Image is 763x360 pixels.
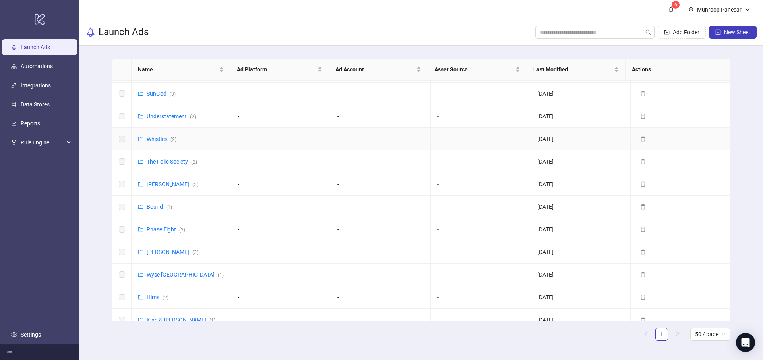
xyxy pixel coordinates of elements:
[166,204,172,210] span: ( 1 )
[626,59,724,81] th: Actions
[138,249,143,255] span: folder
[715,29,721,35] span: plus-square
[527,59,626,81] th: Last Modified
[531,150,631,173] td: [DATE]
[163,295,168,300] span: ( 2 )
[21,135,64,150] span: Rule Engine
[690,328,730,341] div: Page Size
[209,318,215,323] span: ( 1 )
[331,83,431,105] td: -
[21,120,40,127] a: Reports
[709,26,757,39] button: New Sheet
[218,272,224,278] span: ( 1 )
[231,196,331,218] td: -
[531,286,631,309] td: [DATE]
[431,173,531,196] td: -
[147,158,197,165] a: The Folio Society(2)
[329,59,428,81] th: Ad Account
[431,105,531,128] td: -
[434,65,514,74] span: Asset Source
[431,150,531,173] td: -
[531,218,631,241] td: [DATE]
[147,317,215,323] a: King & [PERSON_NAME](1)
[645,29,651,35] span: search
[656,328,668,340] a: 1
[170,91,176,97] span: ( 3 )
[21,101,50,108] a: Data Stores
[695,328,726,340] span: 50 / page
[331,105,431,128] td: -
[147,294,168,300] a: Hims(2)
[132,59,230,81] th: Name
[147,204,172,210] a: Bound(1)
[639,328,652,341] button: left
[231,128,331,150] td: -
[147,249,198,255] a: [PERSON_NAME](3)
[736,333,755,352] div: Open Intercom Messenger
[694,5,745,14] div: Munroop Panesar
[138,114,143,119] span: folder
[138,317,143,323] span: folder
[674,2,677,8] span: 6
[531,196,631,218] td: [DATE]
[99,26,149,39] h3: Launch Ads
[640,249,646,255] span: delete
[237,65,316,74] span: Ad Platform
[138,136,143,142] span: folder
[11,140,17,145] span: fork
[179,227,185,233] span: ( 2 )
[231,83,331,105] td: -
[531,83,631,105] td: [DATE]
[640,91,646,96] span: delete
[231,150,331,173] td: -
[138,227,143,232] span: folder
[640,181,646,187] span: delete
[331,264,431,286] td: -
[671,328,684,341] button: right
[745,7,750,12] span: down
[138,272,143,277] span: folder
[431,196,531,218] td: -
[640,295,646,300] span: delete
[331,128,431,150] td: -
[192,250,198,255] span: ( 3 )
[640,136,646,142] span: delete
[192,182,198,187] span: ( 2 )
[331,309,431,331] td: -
[138,65,217,74] span: Name
[533,65,613,74] span: Last Modified
[671,328,684,341] li: Next Page
[231,173,331,196] td: -
[21,331,41,338] a: Settings
[331,150,431,173] td: -
[170,137,176,142] span: ( 2 )
[231,286,331,309] td: -
[147,271,224,278] a: Wyse [GEOGRAPHIC_DATA](1)
[675,331,680,336] span: right
[531,105,631,128] td: [DATE]
[672,1,680,9] sup: 6
[231,309,331,331] td: -
[688,7,694,12] span: user
[231,241,331,264] td: -
[231,105,331,128] td: -
[531,173,631,196] td: [DATE]
[431,128,531,150] td: -
[431,309,531,331] td: -
[191,159,197,165] span: ( 2 )
[21,82,51,89] a: Integrations
[531,241,631,264] td: [DATE]
[331,173,431,196] td: -
[428,59,527,81] th: Asset Source
[640,272,646,277] span: delete
[531,309,631,331] td: [DATE]
[640,227,646,232] span: delete
[639,328,652,341] li: Previous Page
[147,136,176,142] a: Whistles(2)
[231,264,331,286] td: -
[231,218,331,241] td: -
[147,226,185,233] a: Phase Eight(2)
[664,29,670,35] span: folder-add
[21,44,50,50] a: Launch Ads
[331,241,431,264] td: -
